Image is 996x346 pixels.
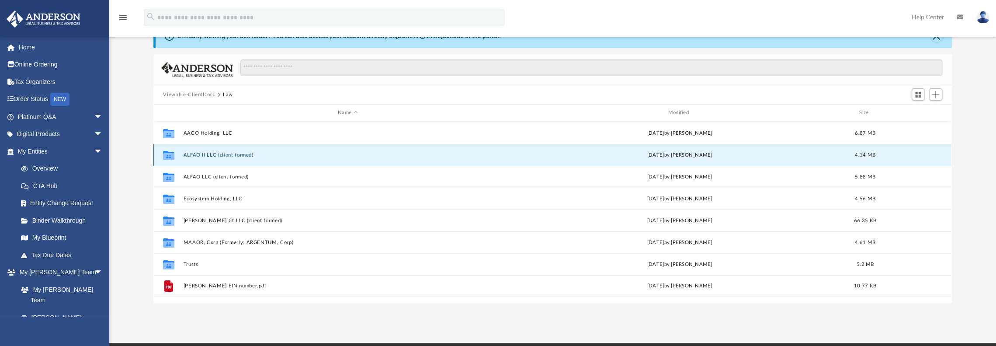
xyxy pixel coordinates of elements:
a: My Blueprint [12,229,111,247]
a: Binder Walkthrough [12,212,116,229]
span: 4.56 MB [855,196,876,201]
img: User Pic [976,11,989,24]
div: NEW [50,93,69,106]
span: 4.14 MB [855,152,876,157]
span: 5.88 MB [855,174,876,179]
a: Home [6,38,116,56]
a: My Entitiesarrow_drop_down [6,143,116,160]
button: ALFAO LLC (client formed) [184,174,512,180]
button: Ecosystem Holding, LLC [184,196,512,202]
button: Viewable-ClientDocs [163,91,215,99]
div: grid [153,122,951,304]
button: ALFAO II LLC (client formed) [184,152,512,158]
button: Switch to Grid View [912,88,925,101]
button: Trusts [184,262,512,267]
button: AACO Holding, LLC [184,130,512,136]
a: My [PERSON_NAME] Team [12,281,107,309]
span: arrow_drop_down [94,126,111,143]
i: menu [118,12,128,23]
div: id [887,109,948,117]
div: [DATE] by [PERSON_NAME] [516,173,844,181]
div: id [157,109,179,117]
a: My [PERSON_NAME] Teamarrow_drop_down [6,264,111,281]
span: arrow_drop_down [94,264,111,282]
a: Digital Productsarrow_drop_down [6,126,116,143]
span: arrow_drop_down [94,143,111,161]
span: 5.2 MB [857,262,874,266]
div: Modified [515,109,844,117]
div: [DATE] by [PERSON_NAME] [516,260,844,268]
div: Size [848,109,883,117]
button: MAAOR, Corp (Formerly: ARGENTUM, Corp) [184,240,512,245]
span: 10.77 KB [854,283,876,288]
button: [PERSON_NAME] Ct LLC (client formed) [184,218,512,224]
div: [DATE] by [PERSON_NAME] [516,151,844,159]
input: Search files and folders [240,59,942,76]
div: [DATE] by [PERSON_NAME] [516,282,844,290]
a: Tax Organizers [6,73,116,91]
a: [PERSON_NAME] System [12,309,111,337]
span: 6.87 MB [855,130,876,135]
span: 4.61 MB [855,240,876,245]
a: Tax Due Dates [12,246,116,264]
button: Law [223,91,233,99]
a: Online Ordering [6,56,116,73]
button: Add [929,88,942,101]
img: Anderson Advisors Platinum Portal [4,10,83,28]
div: [DATE] by [PERSON_NAME] [516,238,844,246]
div: Name [183,109,512,117]
a: menu [118,17,128,23]
i: search [146,12,156,21]
div: [DATE] by [PERSON_NAME] [516,129,844,137]
a: Overview [12,160,116,178]
a: [DOMAIN_NAME] [396,32,442,39]
div: [DATE] by [PERSON_NAME] [516,195,844,203]
span: arrow_drop_down [94,108,111,126]
button: [PERSON_NAME] EIN number.pdf [184,283,512,289]
a: CTA Hub [12,177,116,195]
a: Entity Change Request [12,195,116,212]
a: Order StatusNEW [6,91,116,108]
a: Platinum Q&Aarrow_drop_down [6,108,116,126]
div: [DATE] by [PERSON_NAME] [516,217,844,224]
span: 66.35 KB [854,218,876,223]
